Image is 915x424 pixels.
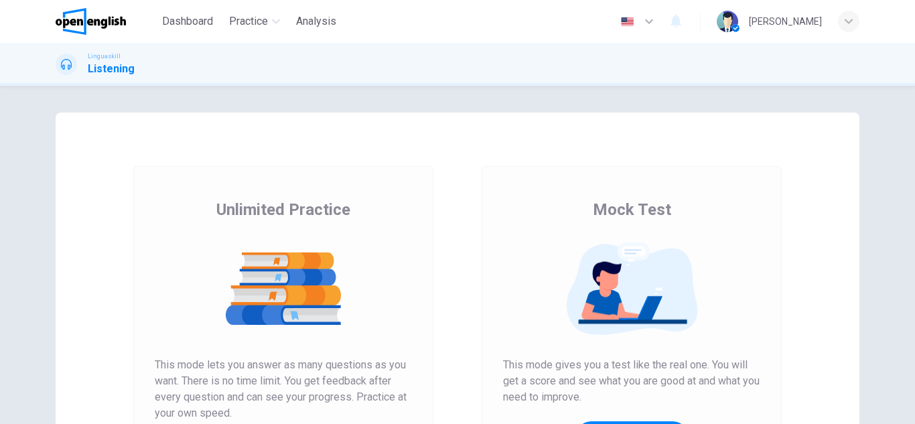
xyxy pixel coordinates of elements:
button: Dashboard [157,9,218,33]
button: Practice [224,9,285,33]
span: Dashboard [162,13,213,29]
span: Mock Test [593,199,671,220]
span: Analysis [296,13,336,29]
div: [PERSON_NAME] [749,13,822,29]
h1: Listening [88,61,135,77]
button: Analysis [291,9,342,33]
span: Linguaskill [88,52,121,61]
img: en [619,17,636,27]
img: OpenEnglish logo [56,8,126,35]
span: This mode gives you a test like the real one. You will get a score and see what you are good at a... [503,357,760,405]
span: This mode lets you answer as many questions as you want. There is no time limit. You get feedback... [155,357,412,421]
span: Unlimited Practice [216,199,350,220]
a: OpenEnglish logo [56,8,157,35]
img: Profile picture [717,11,738,32]
span: Practice [229,13,268,29]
